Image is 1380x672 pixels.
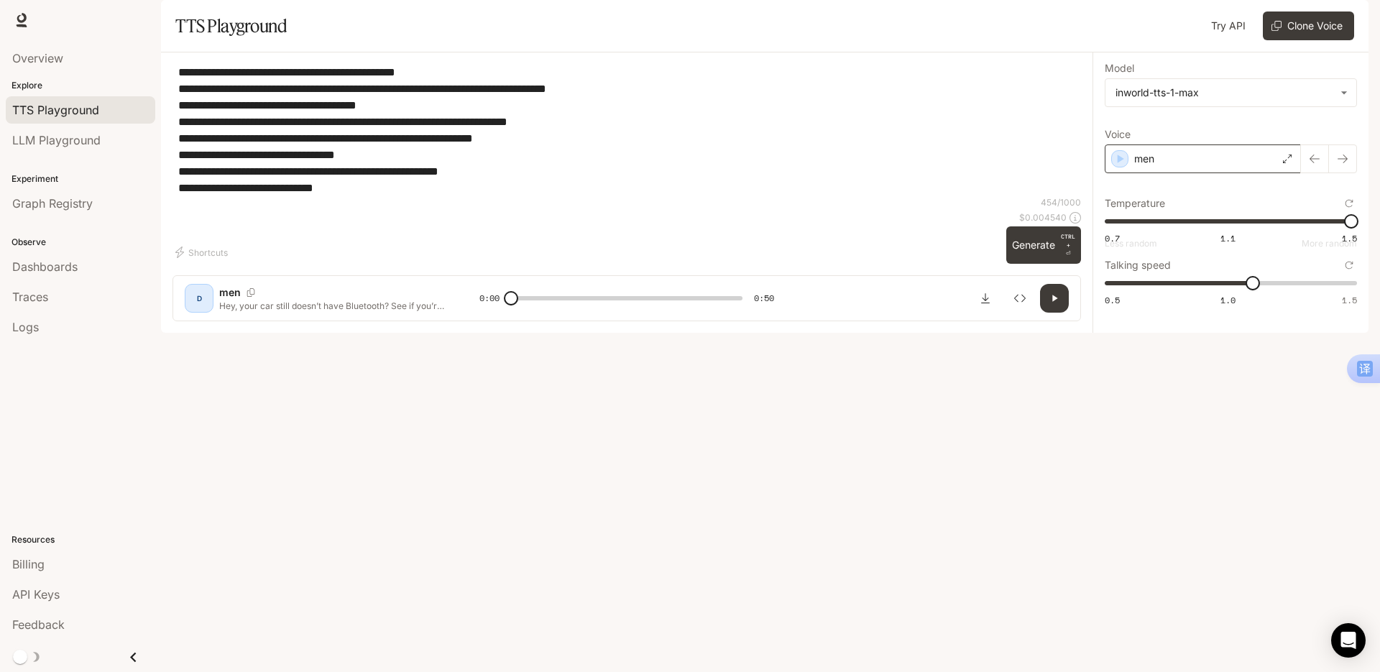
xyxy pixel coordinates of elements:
p: CTRL + [1061,232,1075,249]
button: Reset to default [1341,195,1357,211]
button: Clone Voice [1263,11,1354,40]
p: Model [1105,63,1134,73]
p: men [1134,152,1154,166]
div: inworld-tts-1-max [1105,79,1356,106]
p: Voice [1105,129,1131,139]
span: 0.7 [1105,232,1120,244]
p: men [219,285,241,300]
button: Download audio [971,284,1000,313]
button: Inspect [1006,284,1034,313]
span: 1.5 [1342,294,1357,306]
button: Copy Voice ID [241,288,261,297]
h1: TTS Playground [175,11,287,40]
div: D [188,287,211,310]
span: 0:50 [754,291,774,305]
a: Try API [1205,11,1251,40]
button: GenerateCTRL +⏎ [1006,226,1081,264]
span: 1.0 [1220,294,1236,306]
p: Hey, your car still doesn’t have Bluetooth? See if you’re like me, driving one of those old rides... [219,300,445,312]
p: Less random [1105,239,1157,248]
button: Shortcuts [172,241,234,264]
p: Talking speed [1105,260,1171,270]
span: 1.1 [1220,232,1236,244]
p: More random [1302,239,1357,248]
p: Temperature [1105,198,1165,208]
p: ⏎ [1061,232,1075,258]
button: Reset to default [1341,257,1357,273]
div: inworld-tts-1-max [1115,86,1333,100]
span: 0.5 [1105,294,1120,306]
span: 0:00 [479,291,500,305]
div: Open Intercom Messenger [1331,623,1366,658]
